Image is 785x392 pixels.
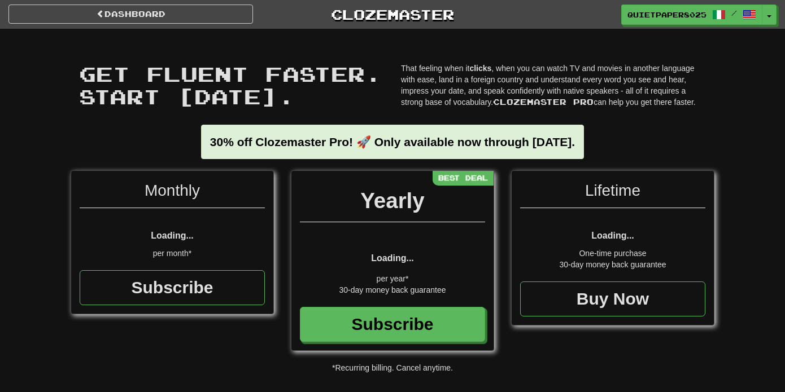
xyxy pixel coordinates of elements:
strong: 30% off Clozemaster Pro! 🚀 Only available now through [DATE]. [210,135,575,148]
span: Loading... [371,253,414,263]
div: Monthly [80,179,265,208]
a: QuietPaper8025 / [621,5,762,25]
div: per month* [80,248,265,259]
span: Loading... [591,231,634,240]
div: Best Deal [433,171,494,185]
div: Lifetime [520,179,705,208]
span: / [731,9,737,17]
div: 30-day money back guarantee [520,259,705,270]
span: Clozemaster Pro [493,97,594,107]
a: Subscribe [300,307,485,342]
strong: clicks [469,64,491,73]
span: Loading... [151,231,194,240]
a: Buy Now [520,281,705,316]
div: One-time purchase [520,248,705,259]
span: QuietPaper8025 [627,10,706,20]
p: That feeling when it , when you can watch TV and movies in another language with ease, land in a ... [401,63,706,108]
div: per year* [300,273,485,284]
span: Get fluent faster. Start [DATE]. [79,61,382,108]
div: 30-day money back guarantee [300,284,485,296]
div: Yearly [300,185,485,222]
a: Dashboard [8,5,253,24]
a: Clozemaster [270,5,514,24]
a: Subscribe [80,270,265,305]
